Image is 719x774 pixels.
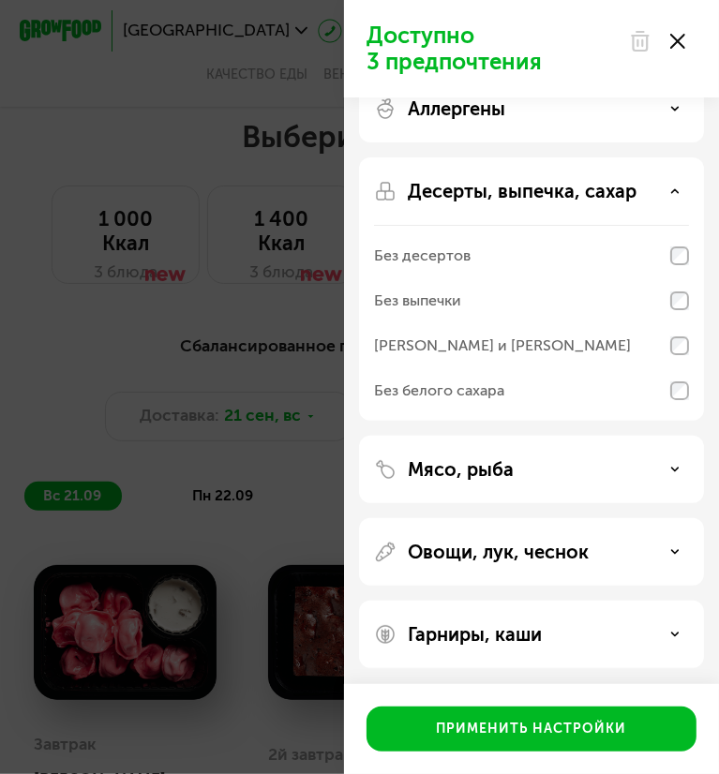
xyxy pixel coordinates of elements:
[408,180,637,202] p: Десерты, выпечка, сахар
[408,541,589,563] p: Овощи, лук, чеснок
[437,720,627,738] div: Применить настройки
[367,707,697,752] button: Применить настройки
[374,335,631,357] div: [PERSON_NAME] и [PERSON_NAME]
[374,245,471,267] div: Без десертов
[408,97,505,120] p: Аллергены
[374,380,504,402] div: Без белого сахара
[374,290,461,312] div: Без выпечки
[408,623,542,646] p: Гарниры, каши
[367,22,618,75] p: Доступно 3 предпочтения
[408,458,514,481] p: Мясо, рыба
